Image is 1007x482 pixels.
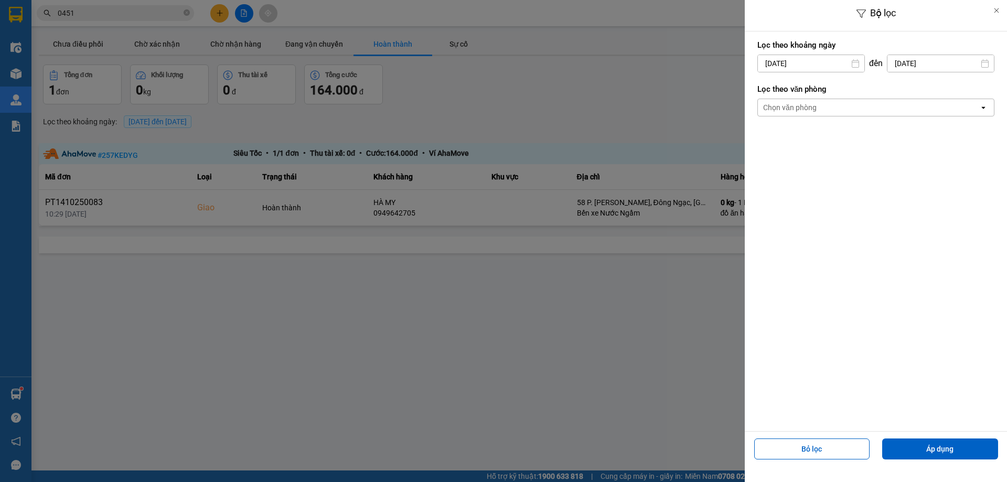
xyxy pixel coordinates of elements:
input: Select a date. [758,55,864,72]
label: Lọc theo khoảng ngày [757,40,994,50]
div: đến [865,58,887,69]
input: Select a date. [887,55,994,72]
button: Bỏ lọc [754,438,870,459]
button: Áp dụng [882,438,998,459]
svg: open [979,103,988,112]
div: Chọn văn phòng [763,102,817,113]
span: Bộ lọc [870,7,896,18]
label: Lọc theo văn phòng [757,84,994,94]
